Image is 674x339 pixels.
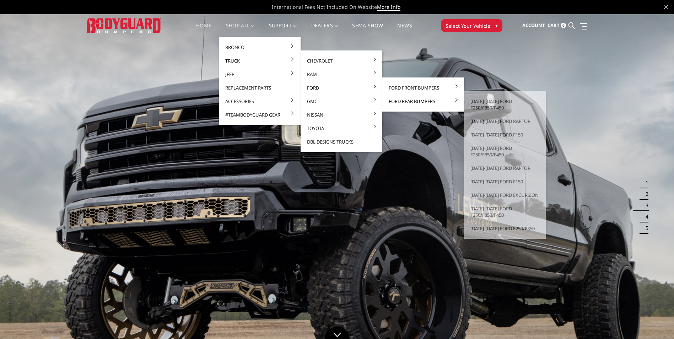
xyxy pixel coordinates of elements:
a: Click to Down [325,327,350,339]
a: Home [196,23,211,37]
img: BODYGUARD BUMPERS [87,18,161,33]
button: 1 of 5 [641,177,648,188]
a: Ford Rear Bumpers [385,95,461,108]
a: Toyota [303,122,379,135]
a: Bronco [222,41,298,54]
a: Account [522,16,545,35]
button: 5 of 5 [641,222,648,234]
a: Ford Front Bumpers [385,81,461,95]
a: More Info [377,4,400,11]
a: SEMA Show [352,23,383,37]
button: Select Your Vehicle [441,19,502,32]
a: shop all [226,23,255,37]
a: Nissan [303,108,379,122]
a: Support [269,23,297,37]
a: Truck [222,54,298,68]
span: Cart [548,22,560,28]
button: 3 of 5 [641,200,648,211]
span: Select Your Vehicle [446,22,490,29]
a: News [397,23,412,37]
a: Cart 0 [548,16,566,35]
a: Ford [303,81,379,95]
a: [DATE]-[DATE] Ford Excursion [467,188,543,202]
a: GMC [303,95,379,108]
a: Dealers [311,23,338,37]
span: ▾ [495,22,498,29]
span: Account [522,22,545,28]
a: #TeamBodyguard Gear [222,108,298,122]
a: [DATE]-[DATE] Ford F250/F350/F450 [467,141,543,161]
a: [DATE]-[DATE] Ford Raptor [467,114,543,128]
a: [DATE]-[DATE] Ford F250/F350 [467,222,543,235]
button: 2 of 5 [641,188,648,200]
a: Chevrolet [303,54,379,68]
a: Accessories [222,95,298,108]
a: [DATE]-[DATE] Ford F150 [467,175,543,188]
a: Ram [303,68,379,81]
a: [DATE]-[DATE] Ford F150 [467,128,543,141]
a: Replacement Parts [222,81,298,95]
a: [DATE]-[DATE] Ford Raptor [467,161,543,175]
a: [DATE]-[DATE] Ford F250/F350/F450 [467,95,543,114]
button: 4 of 5 [641,211,648,222]
a: Jeep [222,68,298,81]
a: [DATE]-[DATE] Ford F250/F350/F450 [467,202,543,222]
a: DBL Designs Trucks [303,135,379,149]
span: 0 [561,23,566,28]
